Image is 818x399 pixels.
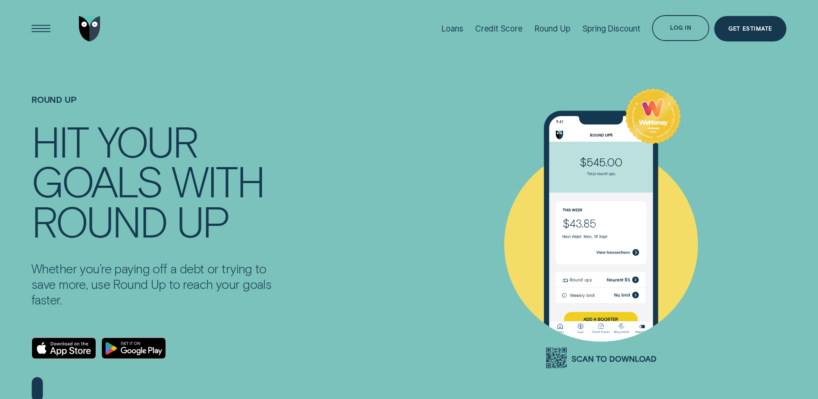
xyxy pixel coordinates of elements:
a: Get Estimate [714,16,787,42]
p: Whether you’re paying off a debt or trying to save more, use Round Up to reach your goals faster. [31,260,279,307]
img: Wisr [79,16,100,42]
a: Android App on Google Play [101,337,166,359]
div: Credit Score [475,24,523,34]
h4: HIT YOUR GOALS WITH ROUND UP [31,121,279,241]
div: GOALS [31,161,162,201]
div: ROUND [31,201,167,241]
button: Open Menu [28,16,54,42]
div: Round Up [534,24,570,34]
div: UP [176,201,229,241]
div: Spring Discount [583,24,640,34]
button: Log in [652,15,709,41]
div: YOUR [97,121,197,161]
div: Loans [441,24,463,34]
div: WITH [172,161,263,201]
a: Download on the App Store [31,337,96,359]
div: HIT [31,121,88,161]
h1: Round Up [31,95,279,121]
